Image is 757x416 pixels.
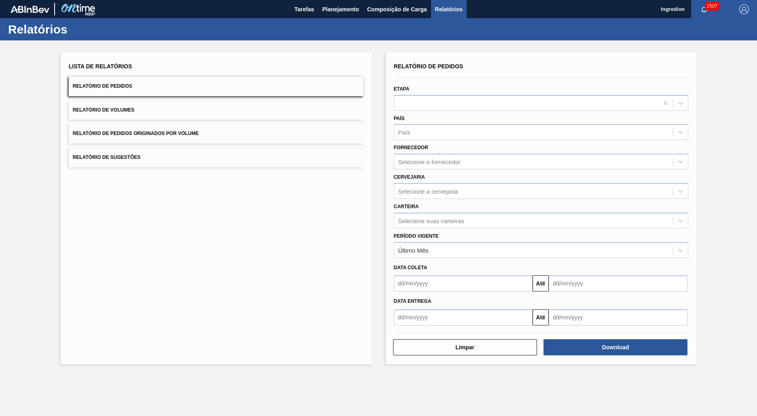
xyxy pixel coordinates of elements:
[398,188,458,194] div: Selecione a cervejaria
[435,4,463,14] span: Relatórios
[543,339,687,355] button: Download
[69,63,132,70] span: Lista de Relatórios
[394,63,463,70] span: Relatório de Pedidos
[533,309,549,325] button: Até
[73,107,134,113] span: Relatório de Volumes
[398,217,464,224] div: Selecione suas carteiras
[73,131,199,136] span: Relatório de Pedidos Originados por Volume
[8,25,152,34] h1: Relatórios
[294,4,314,14] span: Tarefas
[705,2,719,11] span: 1507
[394,86,410,92] label: Etapa
[394,174,425,180] label: Cervejaria
[367,4,427,14] span: Composição de Carga
[549,309,687,325] input: dd/mm/yyyy
[691,4,717,15] button: Notificações
[73,83,132,89] span: Relatório de Pedidos
[398,247,429,253] div: Último Mês
[394,145,428,150] label: Fornecedor
[739,4,749,14] img: Logout
[393,339,537,355] button: Limpar
[394,233,439,239] label: Período Vigente
[394,265,427,270] span: Data coleta
[394,204,419,209] label: Carteira
[69,124,364,144] button: Relatório de Pedidos Originados por Volume
[398,158,461,165] div: Selecione o fornecedor
[394,275,533,291] input: dd/mm/yyyy
[394,309,533,325] input: dd/mm/yyyy
[394,298,431,304] span: Data entrega
[69,148,364,167] button: Relatório de Sugestões
[11,6,49,13] img: TNhmsLtSVTkK8tSr43FrP2fwEKptu5GPRR3wAAAABJRU5ErkJggg==
[69,100,364,120] button: Relatório de Volumes
[398,129,410,136] div: País
[533,275,549,291] button: Até
[69,76,364,96] button: Relatório de Pedidos
[394,116,405,121] label: País
[549,275,687,291] input: dd/mm/yyyy
[322,4,359,14] span: Planejamento
[73,154,141,160] span: Relatório de Sugestões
